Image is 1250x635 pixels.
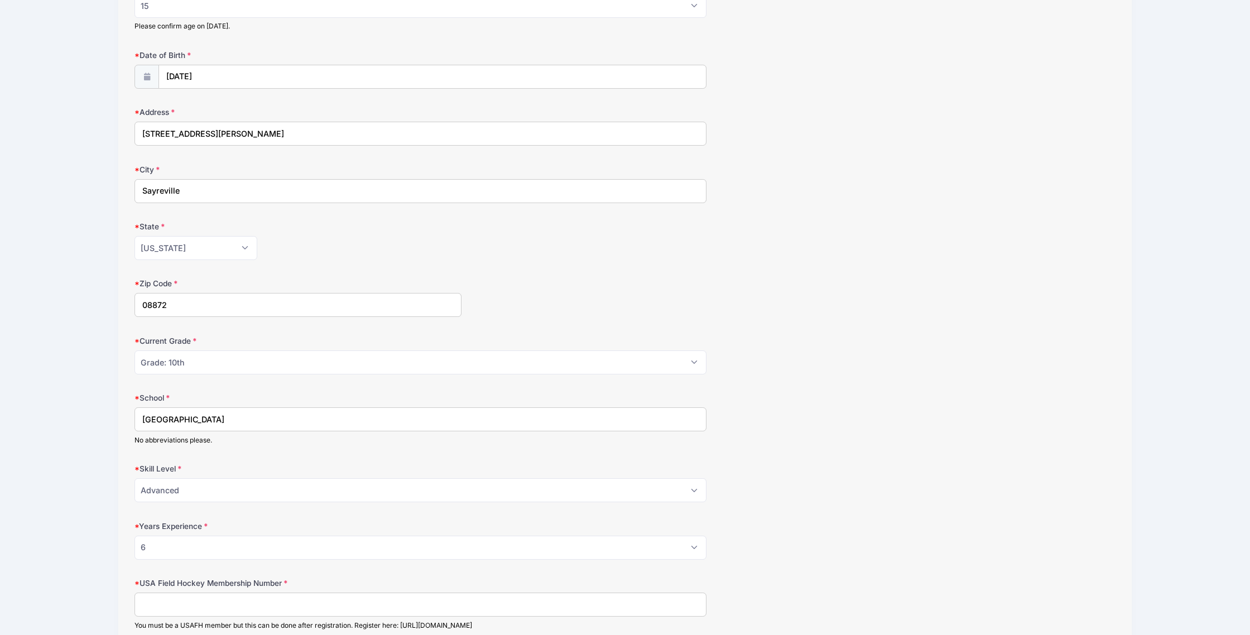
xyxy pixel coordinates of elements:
[134,278,461,289] label: Zip Code
[134,335,461,347] label: Current Grade
[158,65,706,89] input: mm/dd/yyyy
[134,50,461,61] label: Date of Birth
[134,164,461,175] label: City
[134,107,461,118] label: Address
[134,435,707,445] div: No abbreviations please.
[134,620,707,631] div: You must be a USAFH member but this can be done after registration. Register here: [URL][DOMAIN_N...
[134,521,461,532] label: Years Experience
[134,392,461,403] label: School
[134,221,461,232] label: State
[134,578,461,589] label: USA Field Hockey Membership Number
[134,463,461,474] label: Skill Level
[134,293,461,317] input: xxxxx
[134,21,707,31] div: Please confirm age on [DATE].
